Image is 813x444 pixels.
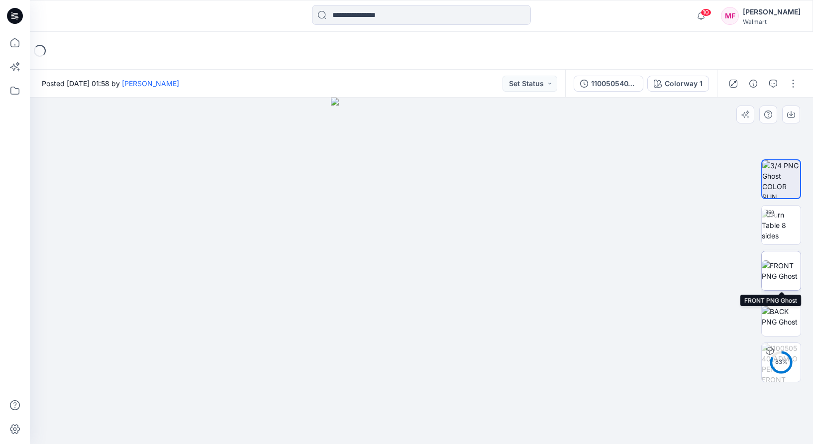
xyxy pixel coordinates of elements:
img: eyJhbGciOiJIUzI1NiIsImtpZCI6IjAiLCJzbHQiOiJzZXMiLCJ0eXAiOiJKV1QifQ.eyJkYXRhIjp7InR5cGUiOiJzdG9yYW... [331,98,512,444]
img: 110050540_ADM_OPEN FRONT LONG CARDIGAN Colorway 1 [762,343,801,382]
img: FRONT PNG Ghost [762,260,801,281]
img: 3/4 PNG Ghost COLOR RUN [762,160,800,198]
img: Turn Table 8 sides [762,210,801,241]
button: Details [745,76,761,92]
a: [PERSON_NAME] [122,79,179,88]
div: Walmart [743,18,801,25]
span: Posted [DATE] 01:58 by [42,78,179,89]
span: 10 [701,8,711,16]
div: Colorway 1 [665,78,703,89]
button: 110050540_ADM_OPEN FRONT LONG CARDIGAN [574,76,643,92]
div: 83 % [769,358,793,366]
div: MF [721,7,739,25]
div: 110050540_ADM_OPEN FRONT LONG CARDIGAN [591,78,637,89]
button: Colorway 1 [647,76,709,92]
div: [PERSON_NAME] [743,6,801,18]
img: BACK PNG Ghost [762,306,801,327]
